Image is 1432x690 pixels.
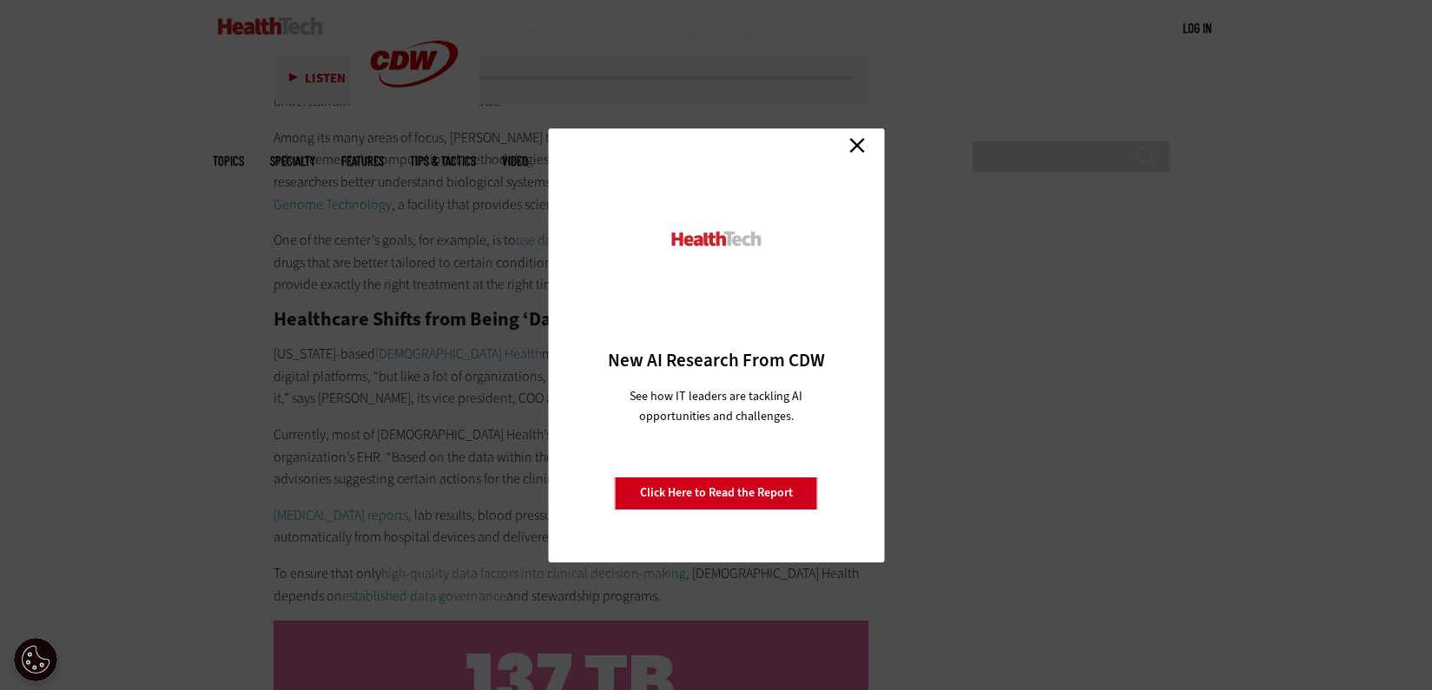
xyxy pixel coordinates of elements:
p: See how IT leaders are tackling AI opportunities and challenges. [609,386,823,426]
button: Open Preferences [14,638,57,681]
img: HealthTech_0.png [669,230,763,248]
a: Close [844,133,870,159]
h3: New AI Research From CDW [578,348,854,372]
a: Click Here to Read the Report [615,476,818,509]
div: Cookie Settings [14,638,57,681]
